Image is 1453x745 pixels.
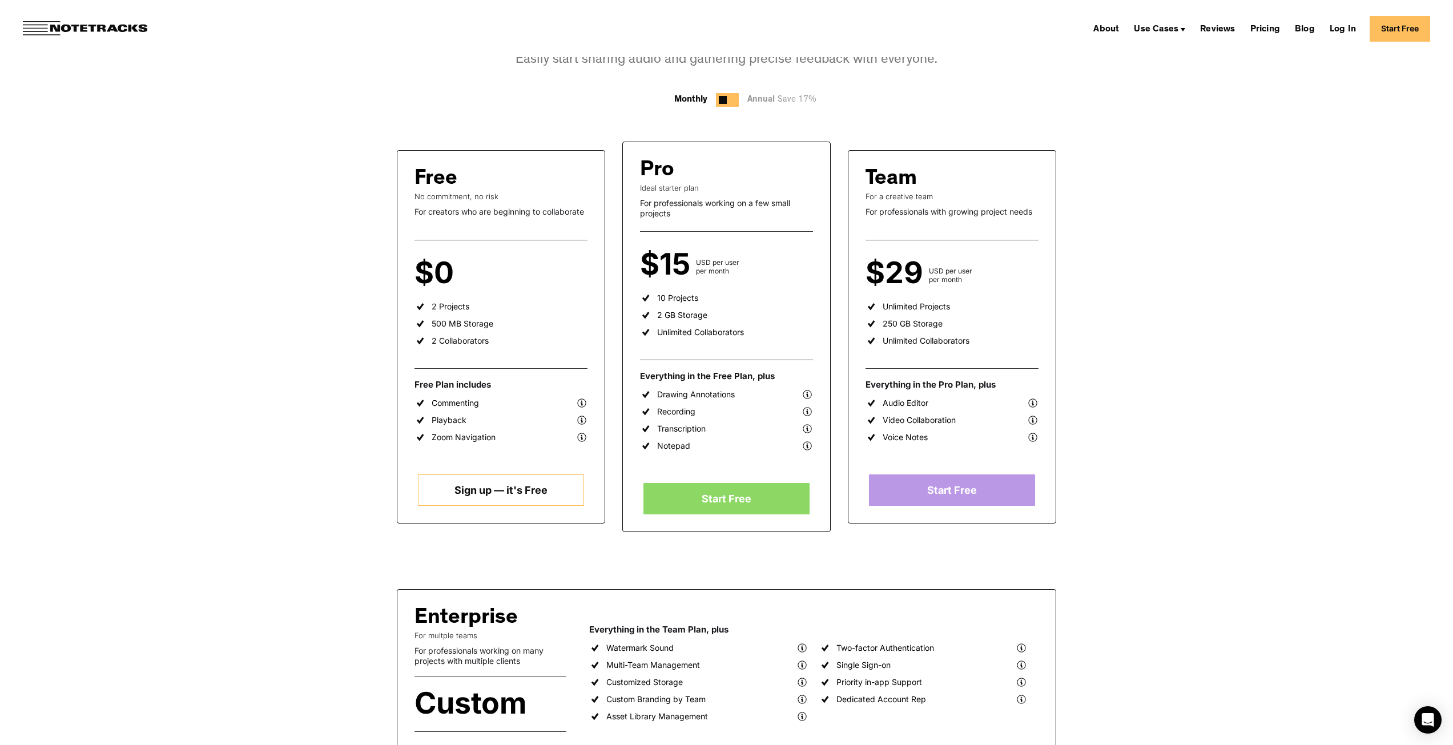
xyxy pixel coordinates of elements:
div: Drawing Annotations [657,389,735,400]
div: Transcription [657,424,706,434]
div: Unlimited Projects [883,301,950,312]
div: For multple teams [414,631,566,640]
div: Priority in-app Support [836,677,922,687]
div: USD per user per month [696,258,739,275]
div: per user annually [532,697,560,714]
div: Customized Storage [606,677,683,687]
div: Recording [657,406,695,417]
div: 10 Projects [657,293,698,303]
div: 500 MB Storage [432,319,493,329]
div: per user per month [460,267,493,284]
a: Blog [1290,19,1319,38]
div: Watermark Sound [606,643,674,653]
div: Commenting [432,398,479,408]
div: Custom [414,694,532,714]
a: Reviews [1196,19,1239,38]
a: Start Free [869,474,1035,506]
div: Annual [747,93,822,107]
div: Video Collaboration [883,415,956,425]
div: USD per user per month [929,267,972,284]
div: Audio Editor [883,398,928,408]
div: Asset Library Management [606,711,708,722]
div: For a creative team [866,192,1039,201]
div: Unlimited Collaborators [657,327,744,337]
div: For professionals with growing project needs [866,207,1039,217]
div: 2 Projects [432,301,469,312]
div: Use Cases [1134,25,1178,34]
div: 2 GB Storage [657,310,707,320]
div: Unlimited Collaborators [883,336,969,346]
div: Multi-Team Management [606,660,700,670]
div: Zoom Navigation [432,432,496,442]
a: About [1089,19,1124,38]
div: Use Cases [1129,19,1190,38]
div: Playback [432,415,466,425]
div: Easily start sharing audio and gathering precise feedback with everyone. [516,51,937,70]
a: Log In [1325,19,1361,38]
div: $29 [866,263,929,284]
div: Everything in the Team Plan, plus [589,624,1039,635]
div: For creators who are beginning to collaborate [414,207,587,217]
div: Enterprise [414,607,561,631]
div: Free Plan includes [414,379,587,390]
span: Save 17% [775,96,816,104]
div: Free [414,168,457,192]
div: $15 [640,255,696,275]
div: Pro [640,159,674,183]
div: No commitment, no risk [414,192,587,201]
div: Open Intercom Messenger [1414,706,1442,734]
div: Everything in the Pro Plan, plus [866,379,1039,390]
div: $0 [414,263,460,284]
div: Single Sign-on [836,660,891,670]
div: Notepad [657,441,690,451]
div: Monthly [674,93,707,107]
div: Everything in the Free Plan, plus [640,371,813,382]
a: Sign up — it's Free [418,474,583,506]
div: Voice Notes [883,432,928,442]
div: Ideal starter plan [640,183,813,192]
div: 2 Collaborators [432,336,489,346]
div: Two-factor Authentication [836,643,934,653]
a: Start Free [643,483,809,514]
div: For professionals working on a few small projects [640,198,813,218]
div: 250 GB Storage [883,319,943,329]
a: Start Free [1370,16,1430,42]
div: Dedicated Account Rep [836,694,926,704]
a: Pricing [1246,19,1285,38]
div: Custom Branding by Team [606,694,706,704]
div: For professionals working on many projects with multiple clients [414,646,566,666]
div: Team [866,168,917,192]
